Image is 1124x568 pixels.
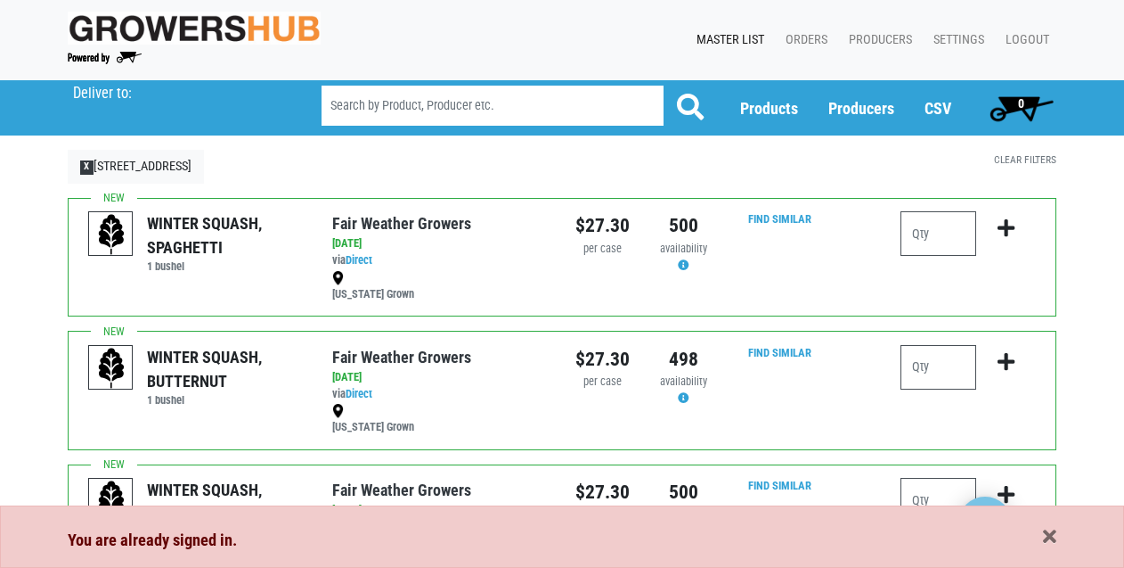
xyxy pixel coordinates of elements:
[748,212,811,226] a: Find Similar
[332,403,549,437] div: [US_STATE] Grown
[80,161,94,175] span: X
[740,99,798,118] a: Products
[900,478,976,523] input: Qty
[994,153,1056,166] a: Clear Filters
[575,478,630,506] div: $27.30
[748,479,811,492] a: Find Similar
[68,528,1056,553] div: You are already signed in.
[147,478,305,526] div: WINTER SQUASH, [GEOGRAPHIC_DATA]
[332,235,549,252] div: [DATE]
[73,80,289,103] span: Market 32, Torrington #156, 156
[89,346,134,391] img: placeholder-variety-43d6402dacf2d531de610a020419775a.svg
[991,23,1056,57] a: Logout
[771,23,835,57] a: Orders
[332,481,471,499] a: Fair Weather Growers
[346,253,372,267] a: Direct
[900,211,976,256] input: Qty
[332,348,471,366] a: Fair Weather Growers
[89,479,134,523] img: placeholder-variety-43d6402dacf2d531de610a020419775a.svg
[68,52,142,64] img: Powered by Big Wheelbarrow
[332,271,344,285] img: map_marker-0e94453035b3232a4d21701695807de9.png
[332,269,549,303] div: [US_STATE] Grown
[89,212,134,257] img: placeholder-variety-43d6402dacf2d531de610a020419775a.svg
[660,242,707,255] span: availability
[835,23,919,57] a: Producers
[147,345,305,393] div: WINTER SQUASH, BUTTERNUT
[656,345,711,374] div: 498
[575,241,630,258] div: per case
[924,99,951,118] a: CSV
[332,386,549,403] div: via
[828,99,894,118] a: Producers
[147,393,305,407] h6: 1 bushel
[656,211,711,240] div: 500
[322,86,664,126] input: Search by Product, Producer etc.
[748,346,811,359] a: Find Similar
[1018,96,1024,111] span: 0
[332,214,471,233] a: Fair Weather Growers
[332,502,549,519] div: [DATE]
[332,404,344,418] img: map_marker-0e94453035b3232a4d21701695807de9.png
[682,23,771,57] a: Master List
[656,478,711,506] div: 500
[919,23,991,57] a: Settings
[68,150,204,184] a: X[STREET_ADDRESS]
[332,252,549,269] div: via
[68,12,321,45] img: original-fc7597fdc6adbb9d0e2ae620e786d1a2.jpg
[332,369,549,386] div: [DATE]
[900,345,976,390] input: Qty
[660,375,707,388] span: availability
[147,259,305,273] h6: 1 bushel
[575,374,630,391] div: per case
[575,211,630,240] div: $27.30
[981,90,1061,126] a: 0
[575,345,630,374] div: $27.30
[73,85,276,103] p: Deliver to:
[147,211,305,259] div: WINTER SQUASH, SPAGHETTI
[346,387,372,400] a: Direct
